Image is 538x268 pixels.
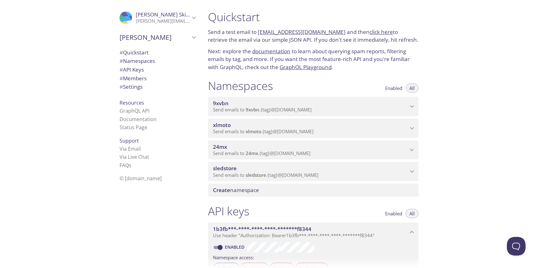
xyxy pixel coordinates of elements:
div: 9xvbn namespace [208,97,418,116]
span: Send emails to . {tag} @[DOMAIN_NAME] [213,150,310,156]
span: sledstore [213,165,237,172]
span: © [DOMAIN_NAME] [120,175,162,182]
span: xlmoto [213,121,231,129]
a: [EMAIL_ADDRESS][DOMAIN_NAME] [258,28,346,35]
span: Send emails to . {tag} @[DOMAIN_NAME] [213,106,312,113]
h1: Namespaces [208,79,273,93]
span: # [120,57,123,64]
div: API Keys [115,65,201,74]
a: FAQ [120,162,131,169]
div: Pierce [115,29,201,45]
span: API Keys [120,66,144,73]
span: namespace [213,186,259,194]
span: # [120,83,123,90]
div: Members [115,74,201,83]
a: Status Page [120,124,147,131]
a: Via Email [120,145,141,152]
div: sledstore namespace [208,162,418,181]
h1: Quickstart [208,10,418,24]
a: documentation [252,48,290,55]
a: Documentation [120,116,157,123]
div: Team Settings [115,82,201,91]
a: GraphQL Playground [280,63,332,71]
div: 24mx namespace [208,140,418,160]
span: Namespaces [120,57,155,64]
span: # [120,75,123,82]
span: 24mx [246,150,258,156]
div: xlmoto namespace [208,119,418,138]
span: Quickstart [120,49,149,56]
span: [PERSON_NAME] [120,33,190,42]
span: Resources [120,99,144,106]
span: Members [120,75,147,82]
a: Enabled [224,244,247,250]
button: Enabled [381,209,406,218]
span: sledstore [246,172,266,178]
span: Send emails to . {tag} @[DOMAIN_NAME] [213,128,314,134]
span: xlmoto [246,128,261,134]
iframe: Help Scout Beacon - Open [507,237,526,256]
div: Grzegorz Skierkowski [115,7,201,28]
div: Create namespace [208,184,418,197]
p: Next: explore the to learn about querying spam reports, filtering emails by tag, and more. If you... [208,47,418,71]
label: Namespace access: [213,252,254,261]
p: [PERSON_NAME][EMAIL_ADDRESS][PERSON_NAME][DOMAIN_NAME] [136,18,190,24]
span: 24mx [213,143,227,150]
span: # [120,49,123,56]
span: Support [120,137,139,144]
span: Send emails to . {tag} @[DOMAIN_NAME] [213,172,319,178]
span: Settings [120,83,143,90]
a: GraphQL API [120,107,149,114]
a: click here [370,28,393,35]
button: All [406,209,418,218]
span: 9xvbn [213,100,229,107]
p: Send a test email to and then to retrieve the email via our simple JSON API. If you don't see it ... [208,28,418,44]
h1: API keys [208,204,249,218]
a: Via Live Chat [120,153,149,160]
span: Create [213,186,230,194]
span: [PERSON_NAME] Skierkowski [136,11,208,18]
button: Enabled [381,83,406,93]
span: s [129,162,131,169]
button: All [406,83,418,93]
div: Quickstart [115,48,201,57]
span: # [120,66,123,73]
div: Namespaces [115,57,201,65]
span: 9xvbn [246,106,259,113]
